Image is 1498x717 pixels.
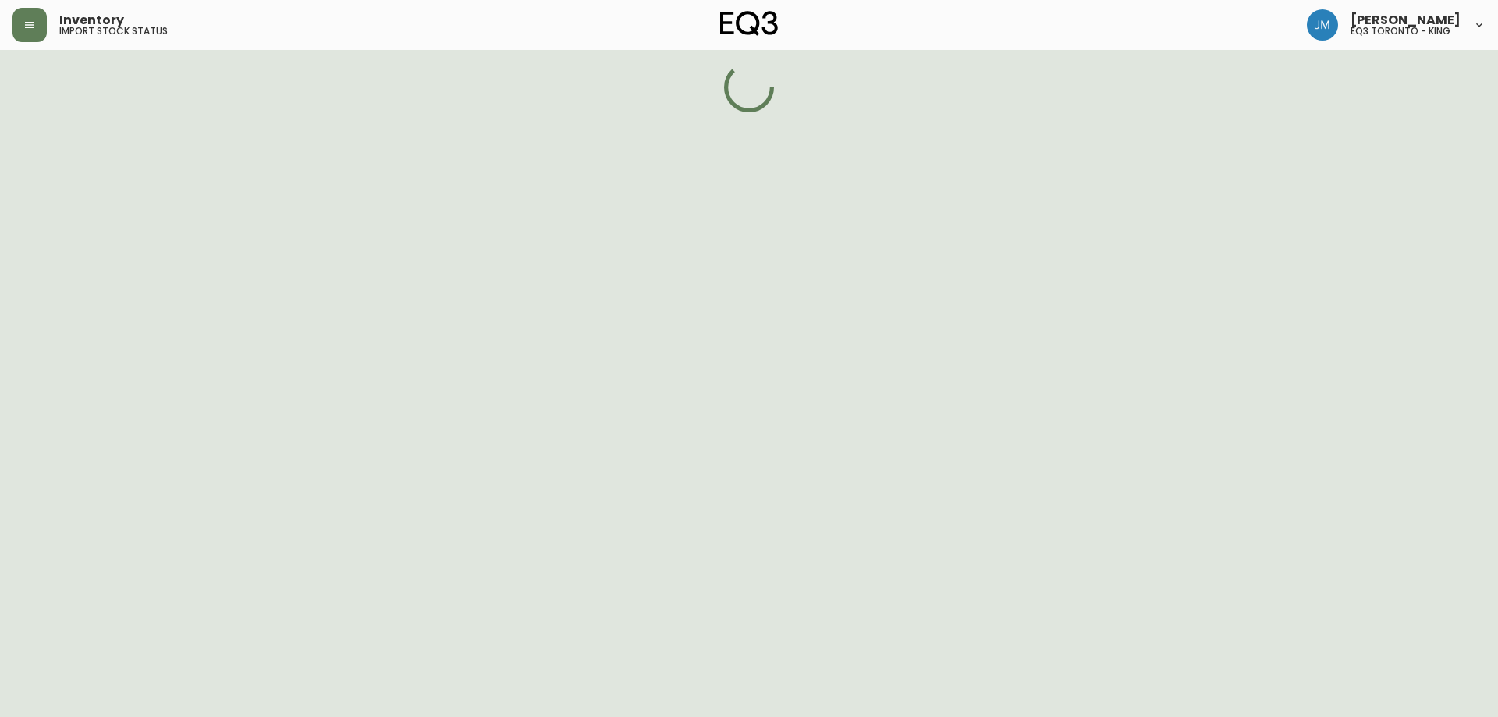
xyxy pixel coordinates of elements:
span: [PERSON_NAME] [1351,14,1461,27]
span: Inventory [59,14,124,27]
img: b88646003a19a9f750de19192e969c24 [1307,9,1338,41]
img: logo [720,11,778,36]
h5: eq3 toronto - king [1351,27,1450,36]
h5: import stock status [59,27,168,36]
